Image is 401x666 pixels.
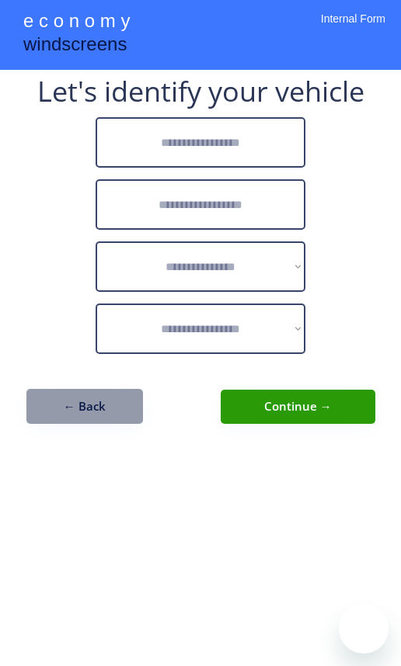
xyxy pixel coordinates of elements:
[221,390,375,424] button: Continue →
[339,604,389,654] iframe: Button to launch messaging window
[321,12,385,47] div: Internal Form
[26,389,143,424] button: ← Back
[37,78,364,106] div: Let's identify your vehicle
[23,31,127,61] div: windscreens
[23,8,130,37] div: e c o n o m y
